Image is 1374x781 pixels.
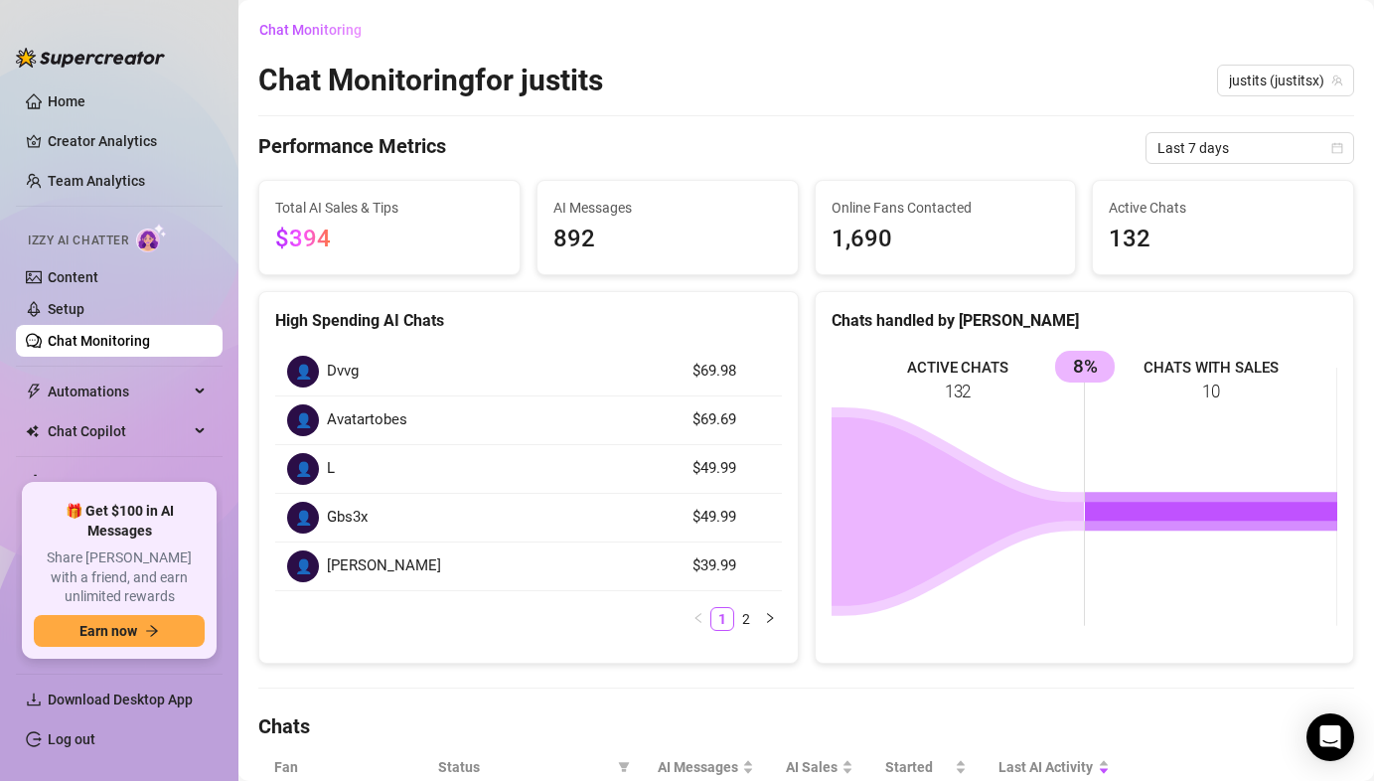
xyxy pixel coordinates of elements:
[998,756,1093,778] span: Last AI Activity
[48,269,98,285] a: Content
[327,554,441,578] span: [PERSON_NAME]
[48,376,189,407] span: Automations
[48,125,207,157] a: Creator Analytics
[287,356,319,388] div: 👤
[692,612,704,624] span: left
[48,474,182,490] a: Discover Viral Videos
[692,506,770,530] article: $49.99
[48,333,150,349] a: Chat Monitoring
[145,624,159,638] span: arrow-right
[692,408,770,432] article: $69.69
[275,308,782,333] div: High Spending AI Chats
[687,607,710,631] li: Previous Page
[48,692,193,707] span: Download Desktop App
[438,756,610,778] span: Status
[1229,66,1342,95] span: justits (justitsx)
[16,48,165,68] img: logo-BBDzfeDw.svg
[658,756,738,778] span: AI Messages
[1306,713,1354,761] div: Open Intercom Messenger
[34,615,205,647] button: Earn nowarrow-right
[692,554,770,578] article: $39.99
[258,712,1354,740] h4: Chats
[48,173,145,189] a: Team Analytics
[26,424,39,438] img: Chat Copilot
[710,607,734,631] li: 1
[758,607,782,631] button: right
[275,197,504,219] span: Total AI Sales & Tips
[26,384,42,399] span: thunderbolt
[275,225,331,252] span: $394
[692,360,770,384] article: $69.98
[48,301,84,317] a: Setup
[553,197,782,219] span: AI Messages
[48,93,85,109] a: Home
[687,607,710,631] button: left
[258,62,603,99] h2: Chat Monitoring for justits
[259,22,362,38] span: Chat Monitoring
[786,756,838,778] span: AI Sales
[48,415,189,447] span: Chat Copilot
[553,221,782,258] span: 892
[1331,142,1343,154] span: calendar
[618,761,630,773] span: filter
[287,550,319,582] div: 👤
[79,623,137,639] span: Earn now
[258,132,446,164] h4: Performance Metrics
[287,404,319,436] div: 👤
[287,502,319,534] div: 👤
[692,457,770,481] article: $49.99
[34,548,205,607] span: Share [PERSON_NAME] with a friend, and earn unlimited rewards
[136,224,167,252] img: AI Chatter
[832,197,1060,219] span: Online Fans Contacted
[258,14,378,46] button: Chat Monitoring
[327,506,368,530] span: Gbs3x
[287,453,319,485] div: 👤
[34,502,205,541] span: 🎁 Get $100 in AI Messages
[832,308,1338,333] div: Chats handled by [PERSON_NAME]
[734,607,758,631] li: 2
[327,457,335,481] span: L
[327,408,407,432] span: Avatartobes
[1331,75,1343,86] span: team
[1109,221,1337,258] span: 132
[1109,197,1337,219] span: Active Chats
[735,608,757,630] a: 2
[26,692,42,707] span: download
[758,607,782,631] li: Next Page
[885,756,951,778] span: Started
[1157,133,1342,163] span: Last 7 days
[28,232,128,250] span: Izzy AI Chatter
[764,612,776,624] span: right
[711,608,733,630] a: 1
[832,221,1060,258] span: 1,690
[327,360,359,384] span: Dvvg
[48,731,95,747] a: Log out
